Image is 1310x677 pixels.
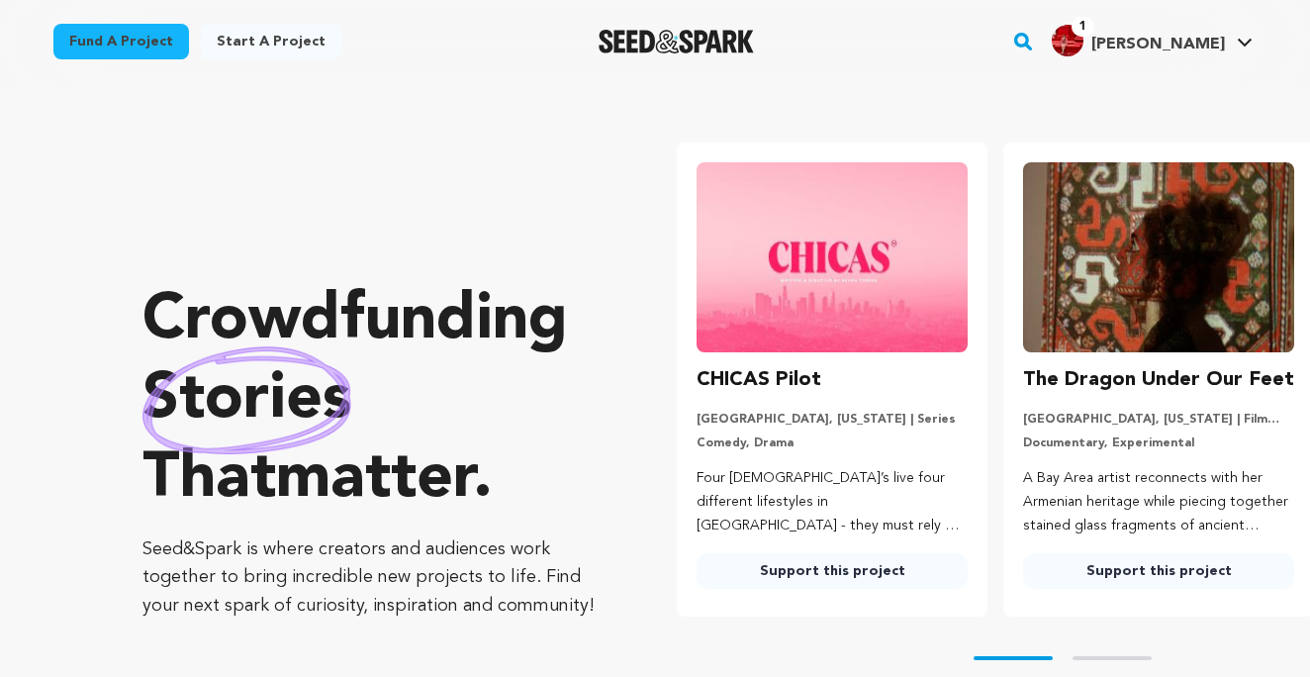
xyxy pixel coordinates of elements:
a: Fund a project [53,24,189,59]
h3: The Dragon Under Our Feet [1023,364,1294,396]
p: Seed&Spark is where creators and audiences work together to bring incredible new projects to life... [142,535,598,621]
h3: CHICAS Pilot [697,364,821,396]
a: Support this project [697,553,968,589]
p: [GEOGRAPHIC_DATA], [US_STATE] | Film Feature [1023,412,1294,428]
p: Comedy, Drama [697,435,968,451]
img: CHICAS Pilot image [697,162,968,352]
img: hand sketched image [142,346,351,454]
p: Crowdfunding that . [142,282,598,520]
a: Kerriann F.'s Profile [1048,21,1257,56]
p: [GEOGRAPHIC_DATA], [US_STATE] | Series [697,412,968,428]
span: Kerriann F.'s Profile [1048,21,1257,62]
div: Kerriann F.'s Profile [1052,25,1225,56]
img: Seed&Spark Logo Dark Mode [599,30,754,53]
span: 1 [1072,17,1094,37]
a: Start a project [201,24,341,59]
span: [PERSON_NAME] [1091,37,1225,52]
span: matter [276,448,473,512]
p: Documentary, Experimental [1023,435,1294,451]
p: Four [DEMOGRAPHIC_DATA]’s live four different lifestyles in [GEOGRAPHIC_DATA] - they must rely on... [697,467,968,537]
a: Support this project [1023,553,1294,589]
img: The Dragon Under Our Feet image [1023,162,1294,352]
img: f7321544187eb859.jpg [1052,25,1083,56]
a: Seed&Spark Homepage [599,30,754,53]
p: A Bay Area artist reconnects with her Armenian heritage while piecing together stained glass frag... [1023,467,1294,537]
